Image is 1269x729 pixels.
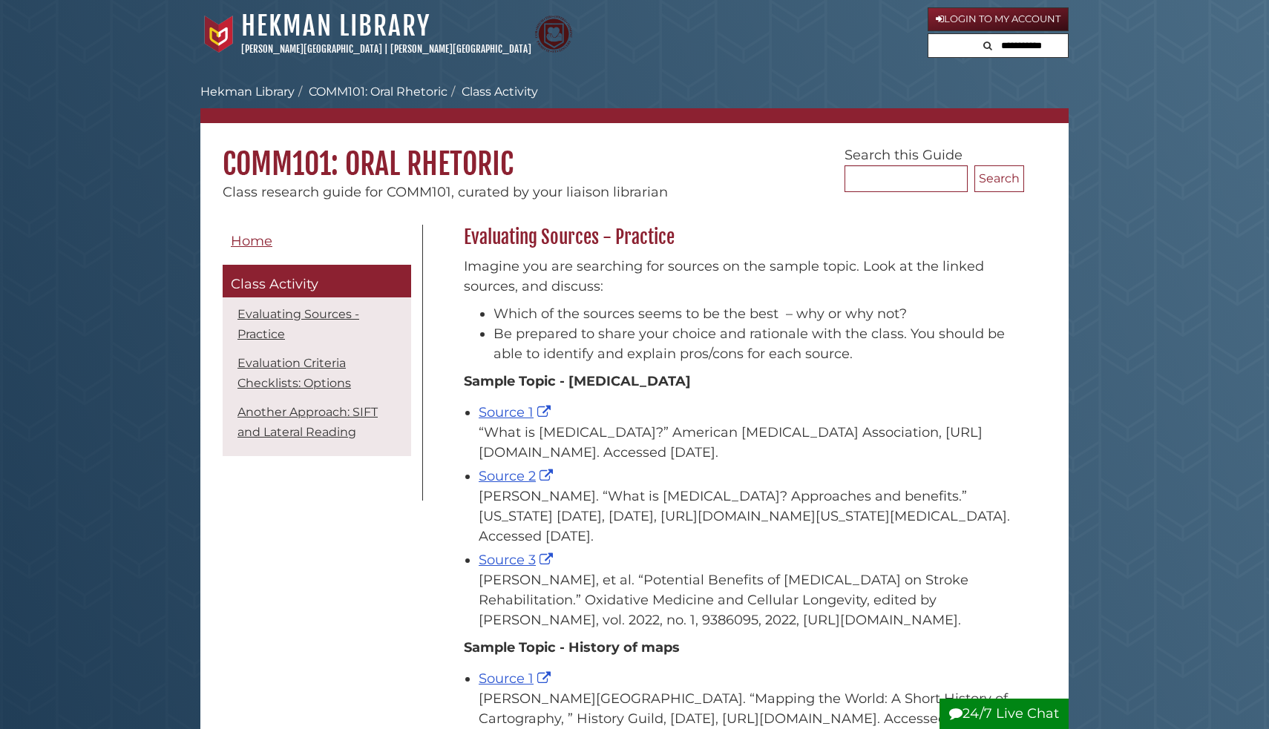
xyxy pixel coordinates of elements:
[479,423,1017,463] div: “What is [MEDICAL_DATA]?” American [MEDICAL_DATA] Association, [URL][DOMAIN_NAME]. Accessed [DATE].
[479,570,1017,630] div: [PERSON_NAME], et al. “Potential Benefits of [MEDICAL_DATA] on Stroke Rehabilitation.” Oxidative ...
[200,85,295,99] a: Hekman Library
[384,43,388,55] span: |
[928,7,1069,31] a: Login to My Account
[223,225,411,258] a: Home
[237,405,378,439] a: Another Approach: SIFT and Lateral Reading
[974,165,1024,192] button: Search
[241,43,382,55] a: [PERSON_NAME][GEOGRAPHIC_DATA]
[479,404,554,420] a: Source 1
[447,83,538,101] li: Class Activity
[979,34,997,54] button: Search
[479,552,557,568] a: Source 3
[237,356,351,390] a: Evaluation Criteria Checklists: Options
[464,257,1017,297] p: Imagine you are searching for sources on the sample topic. Look at the linked sources, and discuss:
[535,16,572,53] img: Calvin Theological Seminary
[200,16,237,53] img: Calvin University
[223,265,411,297] a: Class Activity
[390,43,531,55] a: [PERSON_NAME][GEOGRAPHIC_DATA]
[200,123,1069,182] h1: COMM101: Oral Rhetoric
[309,85,447,99] a: COMM101: Oral Rhetoric
[464,639,680,656] strong: Sample Topic - History of maps
[479,689,1017,729] div: [PERSON_NAME][GEOGRAPHIC_DATA]. “Mapping the World: A Short History of Cartography, ” History Gui...
[464,373,691,389] strong: Sample Topic - [MEDICAL_DATA]
[223,184,668,200] span: Class research guide for COMM101, curated by your liaison librarian
[231,276,318,292] span: Class Activity
[479,486,1017,547] div: [PERSON_NAME]. “What is [MEDICAL_DATA]? Approaches and benefits.” [US_STATE] [DATE], [DATE], [URL...
[983,41,992,50] i: Search
[241,10,430,42] a: Hekman Library
[493,324,1017,364] li: Be prepared to share your choice and rationale with the class. You should be able to identify and...
[479,468,557,484] a: Source 2
[479,670,554,687] a: Source 1
[223,225,411,464] div: Guide Pages
[231,233,272,249] span: Home
[940,699,1069,729] button: 24/7 Live Chat
[237,307,359,341] a: Evaluating Sources - Practice
[456,225,1024,249] h2: Evaluating Sources - Practice
[200,83,1069,123] nav: breadcrumb
[493,304,1017,324] li: Which of the sources seems to be the best – why or why not?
